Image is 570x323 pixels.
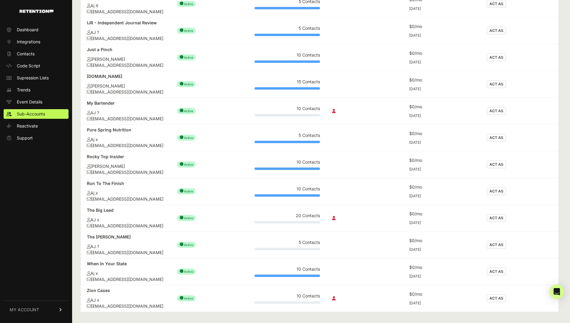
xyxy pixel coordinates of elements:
[255,52,320,58] div: 10 Contacts
[487,294,506,302] button: ACT AS
[87,83,165,89] div: [PERSON_NAME]
[255,213,320,219] div: 20 Contacts
[255,266,320,272] div: 10 Contacts
[87,297,165,303] div: AJ x
[4,121,69,131] a: Reactivate
[487,54,506,61] button: ACT AS
[409,33,475,38] div: [DATE]
[17,99,42,105] span: Event Details
[179,54,184,60] span: ●
[255,168,320,170] div: Plan Usage: 7620%
[87,244,165,250] div: AJ ?
[17,39,40,45] span: Integrations
[255,248,320,250] div: Plan Usage: 0%
[409,131,475,137] div: $0/mo
[487,214,506,222] button: ACT AS
[87,261,165,267] div: When In Your State
[87,180,165,186] div: Run To The Finish
[4,109,69,119] a: Sub-Accounts
[255,186,320,192] div: 10 Contacts
[255,293,320,299] div: 10 Contacts
[87,223,165,229] div: [EMAIL_ADDRESS][DOMAIN_NAME]
[487,187,506,195] button: ACT AS
[255,79,320,85] div: 15 Contacts
[487,134,506,142] button: ACT AS
[409,194,475,198] div: [DATE]
[87,196,165,202] div: [EMAIL_ADDRESS][DOMAIN_NAME]
[177,135,196,141] span: Active
[409,60,475,65] div: [DATE]
[87,217,165,223] div: AJ x
[179,27,184,33] span: ●
[17,63,40,69] span: Code Script
[17,111,45,117] span: Sub-Accounts
[179,241,184,247] span: ●
[179,81,184,87] span: ●
[4,133,69,143] a: Support
[409,184,475,190] div: $0/mo
[255,60,320,63] div: Plan Usage: 979790%
[487,107,506,115] button: ACT AS
[487,27,506,35] button: ACT AS
[409,157,475,163] div: $0/mo
[17,135,33,141] span: Support
[409,104,475,110] div: $0/mo
[255,194,320,197] div: Plan Usage: 760%
[87,9,165,15] div: [EMAIL_ADDRESS][DOMAIN_NAME]
[4,85,69,95] a: Trends
[87,47,165,53] div: Just a Pinch
[177,188,196,194] span: Active
[409,87,475,91] div: [DATE]
[87,288,165,294] div: Zion Cases
[409,291,475,297] div: $0/mo
[332,216,336,220] i: Collection script disabled
[87,276,165,282] div: [EMAIL_ADDRESS][DOMAIN_NAME]
[332,296,336,300] i: Collection script disabled
[409,264,475,270] div: $0/mo
[177,161,196,168] span: Active
[179,295,184,301] span: ●
[255,25,320,31] div: 5 Contacts
[409,238,475,244] div: $0/mo
[332,109,336,113] i: Collection script disabled
[550,285,564,299] div: Open Intercom Messenger
[409,140,475,145] div: [DATE]
[87,56,165,62] div: [PERSON_NAME]
[179,0,184,6] span: ●
[87,234,165,240] div: The [PERSON_NAME]
[87,100,165,106] div: My Bartender
[87,169,165,175] div: [EMAIL_ADDRESS][DOMAIN_NAME]
[255,141,320,143] div: Plan Usage: 1260%
[17,123,38,129] span: Reactivate
[87,116,165,122] div: [EMAIL_ADDRESS][DOMAIN_NAME]
[17,87,30,93] span: Trends
[409,6,475,11] div: [DATE]
[87,163,165,169] div: [PERSON_NAME]
[487,241,506,249] button: ACT AS
[179,214,184,220] span: ●
[87,270,165,276] div: Aj x
[177,242,196,248] span: Active
[177,295,196,301] span: Active
[487,161,506,168] button: ACT AS
[177,269,196,275] span: Active
[4,37,69,47] a: Integrations
[487,268,506,275] button: ACT AS
[17,27,38,33] span: Dashboard
[177,81,196,87] span: Active
[255,34,320,36] div: Plan Usage: 36440%
[87,137,165,143] div: Aj x
[179,107,184,113] span: ●
[255,7,320,9] div: Plan Usage: 96380%
[177,28,196,34] span: Active
[255,301,320,304] div: Plan Usage: 0%
[255,87,320,90] div: Plan Usage: 84893%
[87,20,165,26] div: IJR - Independent Journal Review
[255,221,320,223] div: Plan Usage: 0%
[87,154,165,160] div: Rocky Top Insider
[177,108,196,114] span: Active
[17,75,49,81] span: Supression Lists
[87,303,165,309] div: [EMAIL_ADDRESS][DOMAIN_NAME]
[87,62,165,68] div: [EMAIL_ADDRESS][DOMAIN_NAME]
[177,215,196,221] span: Active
